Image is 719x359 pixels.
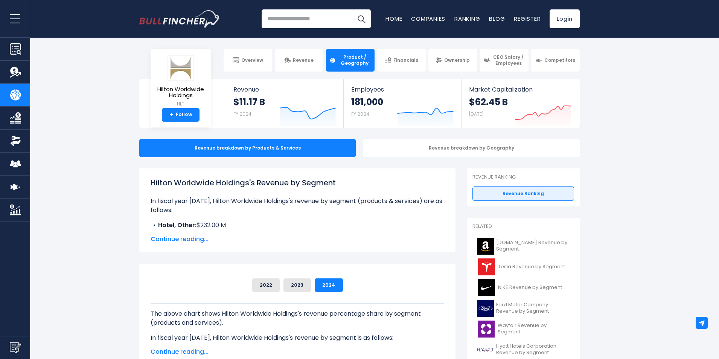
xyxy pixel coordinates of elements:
span: Market Capitalization [469,86,571,93]
a: Ownership [428,49,477,72]
img: AMZN logo [477,238,494,255]
a: Financials [377,49,426,72]
a: Tesla Revenue by Segment [472,257,574,277]
a: [DOMAIN_NAME] Revenue by Segment [472,236,574,257]
small: FY 2024 [351,111,369,117]
img: NKE logo [477,279,496,296]
button: Search [352,9,371,28]
span: Continue reading... [151,347,444,356]
a: Blog [489,15,505,23]
li: $232.00 M [151,221,444,230]
strong: $11.17 B [233,96,265,108]
img: Bullfincher logo [139,10,221,27]
span: Competitors [544,57,575,63]
span: Overview [241,57,263,63]
a: Register [514,15,541,23]
div: Revenue breakdown by Geography [363,139,580,157]
p: In fiscal year [DATE], Hilton Worldwide Holdings's revenue by segment (products & services) are a... [151,197,444,215]
div: Revenue breakdown by Products & Services [139,139,356,157]
span: NIKE Revenue by Segment [498,284,562,291]
b: Hotel, Other: [158,221,197,229]
a: CEO Salary / Employees [480,49,529,72]
strong: 181,000 [351,96,383,108]
a: Home [385,15,402,23]
a: Revenue Ranking [472,186,574,201]
a: Overview [224,49,272,72]
a: Companies [411,15,445,23]
a: Competitors [531,49,580,72]
a: Login [550,9,580,28]
small: FY 2024 [233,111,251,117]
p: Related [472,223,574,230]
strong: + [169,112,173,118]
span: Wayfair Revenue by Segment [498,322,570,335]
img: H logo [477,341,494,358]
span: Revenue [233,86,336,93]
span: [DOMAIN_NAME] Revenue by Segment [496,240,570,252]
a: Wayfair Revenue by Segment [472,319,574,339]
span: Employees [351,86,453,93]
a: Go to homepage [139,10,220,27]
span: Product / Geography [338,54,371,66]
p: In fiscal year [DATE], Hilton Worldwide Holdings's revenue by segment is as follows: [151,333,444,342]
a: Revenue $11.17 B FY 2024 [226,79,344,128]
span: Financials [393,57,418,63]
a: Product / Geography [326,49,375,72]
img: TSLA logo [477,258,496,275]
a: +Follow [162,108,200,122]
span: Ownership [444,57,470,63]
span: Ford Motor Company Revenue by Segment [496,302,570,315]
a: Hilton Worldwide Holdings HLT [156,55,205,108]
button: 2024 [315,278,343,292]
a: Employees 181,000 FY 2024 [344,79,461,128]
a: Revenue [275,49,323,72]
span: Hilton Worldwide Holdings [157,86,205,99]
img: Ownership [10,135,21,147]
strong: $62.45 B [469,96,508,108]
p: The above chart shows Hilton Worldwide Holdings's revenue percentage share by segment (products a... [151,309,444,327]
small: HLT [157,101,205,107]
small: [DATE] [469,111,483,117]
img: W logo [477,321,495,338]
img: F logo [477,300,494,317]
a: Market Capitalization $62.45 B [DATE] [462,79,579,128]
a: Ranking [454,15,480,23]
span: Continue reading... [151,235,444,244]
button: 2023 [283,278,311,292]
span: Hyatt Hotels Corporation Revenue by Segment [496,343,570,356]
span: Tesla Revenue by Segment [498,264,565,270]
span: Revenue [293,57,314,63]
p: Revenue Ranking [472,174,574,180]
button: 2022 [252,278,280,292]
a: Ford Motor Company Revenue by Segment [472,298,574,319]
a: NIKE Revenue by Segment [472,277,574,298]
span: CEO Salary / Employees [492,54,525,66]
h1: Hilton Worldwide Holdings's Revenue by Segment [151,177,444,188]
